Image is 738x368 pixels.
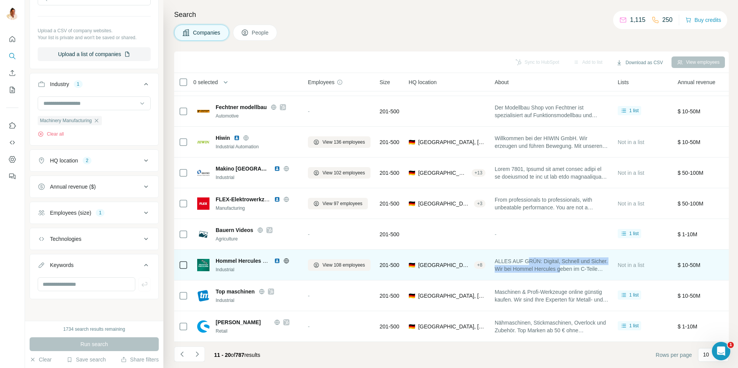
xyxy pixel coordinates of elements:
[418,138,485,146] span: [GEOGRAPHIC_DATA], [GEOGRAPHIC_DATA]|[GEOGRAPHIC_DATA]|[GEOGRAPHIC_DATA]
[380,169,399,177] span: 201-500
[409,292,415,300] span: 🇩🇪
[174,9,729,20] h4: Search
[495,78,509,86] span: About
[30,356,52,363] button: Clear
[216,113,299,119] div: Automotive
[308,293,310,299] span: -
[214,352,260,358] span: results
[322,169,365,176] span: View 102 employees
[308,259,371,271] button: View 108 employees
[678,231,697,237] span: $ 1-10M
[197,320,209,333] img: Logo of Dittrich Nähmaschinen
[216,328,299,335] div: Retail
[712,342,730,360] iframe: Intercom live chat
[418,169,469,177] span: [GEOGRAPHIC_DATA], [GEOGRAPHIC_DATA]|[GEOGRAPHIC_DATA]|[GEOGRAPHIC_DATA]
[629,230,639,237] span: 1 list
[50,157,78,164] div: HQ location
[216,288,255,295] span: Top maschinen
[197,197,209,210] img: Logo of FLEX-Elektrowerkzeuge
[216,174,299,181] div: Industrial
[231,352,236,358] span: of
[495,257,608,273] span: ALLES AUF GRÜN: Digital, Schnell und Sicher. Wir bei Hommel Hercules geben im C-Teile Management ...
[197,259,209,271] img: Logo of Hommel Hercules Werkzeughandel KG
[611,57,668,68] button: Download as CSV
[38,47,151,61] button: Upload a list of companies
[495,288,608,303] span: Maschinen & Profi-Werkzeuge online günstig kaufen. Wir sind Ihre Experten für Metall- und Holzbea...
[418,292,485,300] span: [GEOGRAPHIC_DATA], [GEOGRAPHIC_DATA]|[GEOGRAPHIC_DATA]|[GEOGRAPHIC_DATA]
[216,258,315,264] span: Hommel Hercules Werkzeughandel KG
[678,108,700,114] span: $ 10-50M
[38,131,64,138] button: Clear all
[274,196,280,202] img: LinkedIn logo
[6,66,18,80] button: Enrich CSV
[629,292,639,298] span: 1 list
[678,170,703,176] span: $ 50-100M
[322,139,365,146] span: View 136 employees
[30,75,158,96] button: Industry1
[50,80,69,88] div: Industry
[678,323,697,330] span: $ 1-10M
[678,201,703,207] span: $ 50-100M
[495,134,608,150] span: Willkommen bei der HIWIN GmbH. Wir erzeugen und führen Bewegung. Mit unseren Produkten und unsere...
[216,196,277,202] span: FLEX-Elektrowerkzeuge
[629,322,639,329] span: 1 list
[474,262,485,269] div: + 8
[322,262,365,269] span: View 108 employees
[214,352,231,358] span: 11 - 20
[197,290,209,302] img: Logo of Top maschinen
[495,231,497,237] span: -
[234,135,240,141] img: LinkedIn logo
[380,108,399,115] span: 201-500
[30,230,158,248] button: Technologies
[216,235,299,242] div: Agriculture
[6,83,18,97] button: My lists
[121,356,159,363] button: Share filters
[618,201,644,207] span: Not in a list
[308,78,334,86] span: Employees
[193,78,218,86] span: 0 selected
[662,15,673,25] p: 250
[197,167,209,179] img: Logo of Makino Europe
[308,323,310,330] span: -
[50,235,81,243] div: Technologies
[30,256,158,277] button: Keywords
[409,200,415,207] span: 🇩🇪
[380,292,399,300] span: 201-500
[308,198,368,209] button: View 97 employees
[703,351,709,358] p: 10
[618,139,644,145] span: Not in a list
[418,261,471,269] span: [GEOGRAPHIC_DATA], [GEOGRAPHIC_DATA]
[96,209,105,216] div: 1
[409,138,415,146] span: 🇩🇪
[235,352,244,358] span: 787
[30,151,158,170] button: HQ location2
[197,228,209,240] img: Logo of Bauern Videos
[6,8,18,20] img: Avatar
[63,326,125,333] div: 1734 search results remaining
[38,34,151,41] p: Your list is private and won't be saved or shared.
[40,117,92,124] span: Machinery Manufacturing
[678,262,700,268] span: $ 10-50M
[6,49,18,63] button: Search
[685,15,721,25] button: Buy credits
[193,29,221,36] span: Companies
[6,169,18,183] button: Feedback
[409,169,415,177] span: 🇩🇪
[618,78,629,86] span: Lists
[216,143,299,150] div: Industrial Automation
[728,342,734,348] span: 1
[6,32,18,46] button: Quick start
[308,136,371,148] button: View 136 employees
[30,204,158,222] button: Employees (size)1
[495,104,608,119] span: Der Modellbau Shop von Fechtner ist spezialisiert auf Funktionsmodellbau und Zubehör für Modellba...
[322,200,362,207] span: View 97 employees
[38,27,151,34] p: Upload a CSV of company websites.
[409,78,437,86] span: HQ location
[409,261,415,269] span: 🇩🇪
[380,200,399,207] span: 201-500
[6,153,18,166] button: Dashboard
[50,209,91,217] div: Employees (size)
[83,157,91,164] div: 2
[74,81,83,88] div: 1
[274,258,280,264] img: LinkedIn logo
